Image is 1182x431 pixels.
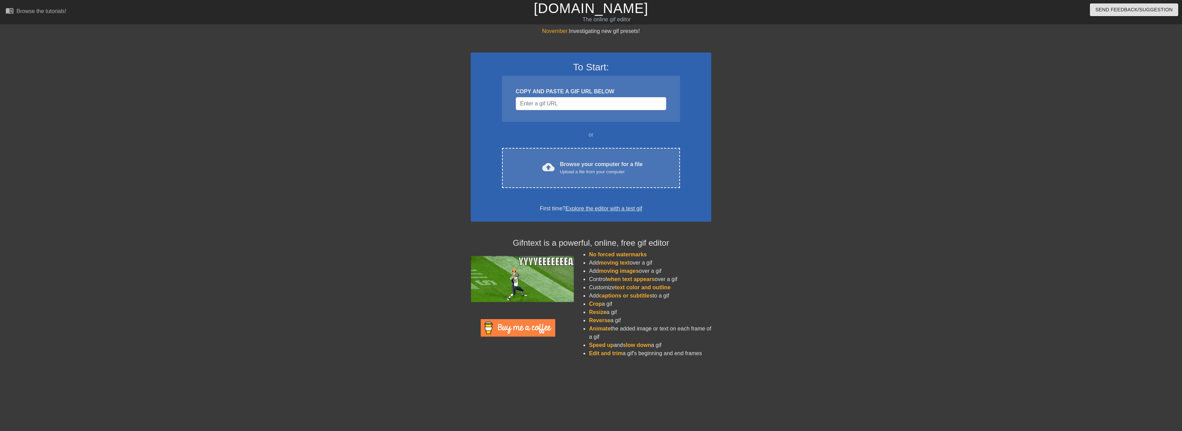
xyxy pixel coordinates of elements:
span: Crop [589,301,602,307]
li: a gif [589,308,711,316]
span: Reverse [589,317,610,323]
li: a gif [589,300,711,308]
button: Send Feedback/Suggestion [1090,3,1178,16]
img: football_small.gif [471,256,574,302]
li: and a gif [589,341,711,349]
span: Animate [589,326,611,331]
div: Upload a file from your computer [560,168,643,175]
div: The online gif editor [398,15,816,24]
li: the added image or text on each frame of a gif [589,325,711,341]
h3: To Start: [480,61,702,73]
li: Add over a gif [589,259,711,267]
span: when text appears [607,276,655,282]
li: Add over a gif [589,267,711,275]
li: Customize [589,283,711,292]
span: Resize [589,309,606,315]
span: No forced watermarks [589,252,647,257]
span: menu_book [5,7,14,15]
li: a gif [589,316,711,325]
a: Explore the editor with a test gif [566,206,642,211]
span: captions or subtitles [599,293,653,299]
h4: Gifntext is a powerful, online, free gif editor [471,238,711,248]
span: November: [542,28,569,34]
span: moving images [599,268,639,274]
span: cloud_upload [542,161,555,173]
span: Speed up [589,342,614,348]
a: [DOMAIN_NAME] [534,1,648,16]
div: COPY AND PASTE A GIF URL BELOW [516,88,666,96]
div: Browse your computer for a file [560,160,643,175]
li: a gif's beginning and end frames [589,349,711,358]
span: Edit and trim [589,350,623,356]
div: First time? [480,205,702,213]
li: Control over a gif [589,275,711,283]
span: text color and outline [615,284,671,290]
img: Buy Me A Coffee [481,319,555,337]
span: moving text [599,260,630,266]
div: Browse the tutorials! [16,8,66,14]
div: Investigating new gif presets! [471,27,711,35]
input: Username [516,97,666,110]
li: Add to a gif [589,292,711,300]
span: slow down [623,342,651,348]
div: or [489,131,693,139]
span: Send Feedback/Suggestion [1095,5,1173,14]
a: Browse the tutorials! [5,7,66,17]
